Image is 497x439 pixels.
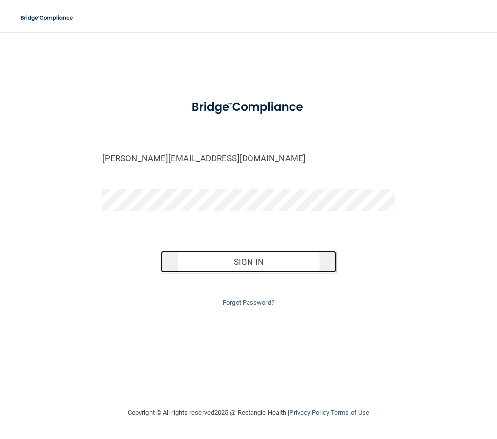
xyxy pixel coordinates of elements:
a: Terms of Use [331,409,369,416]
img: bridge_compliance_login_screen.278c3ca4.svg [179,92,318,123]
a: Privacy Policy [289,409,329,416]
iframe: Drift Widget Chat Controller [324,368,485,408]
button: Sign In [161,251,336,273]
img: bridge_compliance_login_screen.278c3ca4.svg [15,8,80,28]
a: Forgot Password? [223,299,274,306]
input: Email [102,147,395,169]
div: Copyright © All rights reserved 2025 @ Rectangle Health | | [66,397,431,429]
